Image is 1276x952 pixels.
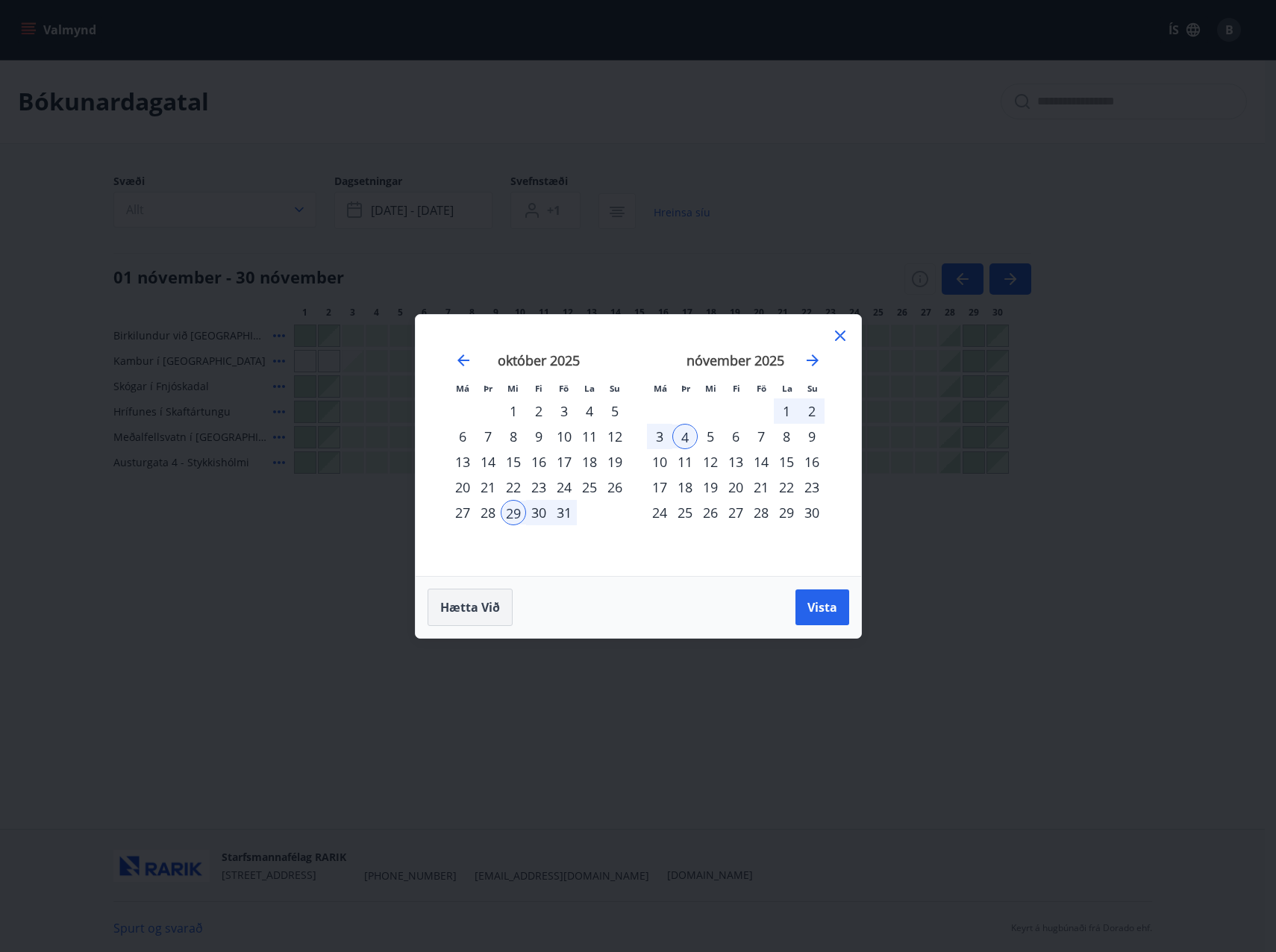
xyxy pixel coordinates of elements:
td: Selected. fimmtudagur, 30. október 2025 [526,500,551,525]
div: 9 [526,424,551,449]
td: Choose miðvikudagur, 22. október 2025 as your check-in date. It’s available. [501,475,526,500]
div: 7 [748,424,774,449]
div: 6 [450,424,475,449]
div: 22 [501,475,526,500]
td: Choose mánudagur, 6. október 2025 as your check-in date. It’s available. [450,424,475,449]
button: Vista [795,589,849,625]
td: Choose föstudagur, 24. október 2025 as your check-in date. It’s available. [551,475,577,500]
td: Choose þriðjudagur, 28. október 2025 as your check-in date. It’s available. [475,500,501,525]
div: 9 [799,424,825,449]
td: Choose laugardagur, 18. október 2025 as your check-in date. It’s available. [577,449,602,475]
td: Choose laugardagur, 25. október 2025 as your check-in date. It’s available. [577,475,602,500]
td: Selected as end date. þriðjudagur, 4. nóvember 2025 [672,424,698,449]
td: Choose sunnudagur, 5. október 2025 as your check-in date. It’s available. [602,398,628,424]
div: 8 [774,424,799,449]
div: 15 [501,449,526,475]
td: Choose þriðjudagur, 14. október 2025 as your check-in date. It’s available. [475,449,501,475]
small: Fi [733,383,740,394]
small: Su [807,383,818,394]
td: Choose fimmtudagur, 27. nóvember 2025 as your check-in date. It’s available. [723,500,748,525]
small: Þr [681,383,690,394]
td: Choose laugardagur, 4. október 2025 as your check-in date. It’s available. [577,398,602,424]
td: Choose sunnudagur, 9. nóvember 2025 as your check-in date. It’s available. [799,424,825,449]
div: 17 [647,475,672,500]
span: Hætta við [440,599,500,616]
div: 14 [475,449,501,475]
td: Choose mánudagur, 17. nóvember 2025 as your check-in date. It’s available. [647,475,672,500]
div: 28 [748,500,774,525]
div: 26 [602,475,628,500]
td: Choose miðvikudagur, 15. október 2025 as your check-in date. It’s available. [501,449,526,475]
div: 4 [672,424,698,449]
small: Fi [535,383,542,394]
div: 11 [577,424,602,449]
div: 25 [672,500,698,525]
td: Choose föstudagur, 7. nóvember 2025 as your check-in date. It’s available. [748,424,774,449]
div: 7 [475,424,501,449]
td: Choose sunnudagur, 30. nóvember 2025 as your check-in date. It’s available. [799,500,825,525]
div: 15 [774,449,799,475]
div: Move forward to switch to the next month. [804,351,822,369]
td: Choose laugardagur, 29. nóvember 2025 as your check-in date. It’s available. [774,500,799,525]
div: 29 [501,500,526,525]
div: Move backward to switch to the previous month. [454,351,472,369]
div: 12 [602,424,628,449]
div: 20 [723,475,748,500]
small: Su [610,383,620,394]
td: Choose miðvikudagur, 12. nóvember 2025 as your check-in date. It’s available. [698,449,723,475]
div: 16 [799,449,825,475]
td: Selected. mánudagur, 3. nóvember 2025 [647,424,672,449]
strong: október 2025 [498,351,580,369]
div: 27 [723,500,748,525]
td: Choose laugardagur, 15. nóvember 2025 as your check-in date. It’s available. [774,449,799,475]
td: Selected. laugardagur, 1. nóvember 2025 [774,398,799,424]
td: Choose laugardagur, 11. október 2025 as your check-in date. It’s available. [577,424,602,449]
div: 21 [748,475,774,500]
td: Choose þriðjudagur, 25. nóvember 2025 as your check-in date. It’s available. [672,500,698,525]
div: 13 [450,449,475,475]
div: 30 [526,500,551,525]
td: Choose fimmtudagur, 2. október 2025 as your check-in date. It’s available. [526,398,551,424]
td: Choose fimmtudagur, 9. október 2025 as your check-in date. It’s available. [526,424,551,449]
td: Choose föstudagur, 10. október 2025 as your check-in date. It’s available. [551,424,577,449]
div: 24 [647,500,672,525]
strong: nóvember 2025 [687,351,784,369]
td: Choose föstudagur, 14. nóvember 2025 as your check-in date. It’s available. [748,449,774,475]
div: 2 [526,398,551,424]
td: Choose þriðjudagur, 18. nóvember 2025 as your check-in date. It’s available. [672,475,698,500]
div: 21 [475,475,501,500]
div: 3 [647,424,672,449]
td: Choose miðvikudagur, 5. nóvember 2025 as your check-in date. It’s available. [698,424,723,449]
td: Choose miðvikudagur, 19. nóvember 2025 as your check-in date. It’s available. [698,475,723,500]
div: 16 [526,449,551,475]
small: La [782,383,792,394]
td: Choose sunnudagur, 23. nóvember 2025 as your check-in date. It’s available. [799,475,825,500]
small: Fö [757,383,766,394]
div: 28 [475,500,501,525]
td: Choose föstudagur, 17. október 2025 as your check-in date. It’s available. [551,449,577,475]
div: 3 [551,398,577,424]
div: 29 [774,500,799,525]
td: Choose mánudagur, 27. október 2025 as your check-in date. It’s available. [450,500,475,525]
td: Choose mánudagur, 24. nóvember 2025 as your check-in date. It’s available. [647,500,672,525]
div: 1 [774,398,799,424]
div: 19 [602,449,628,475]
td: Choose mánudagur, 20. október 2025 as your check-in date. It’s available. [450,475,475,500]
div: 2 [799,398,825,424]
td: Choose sunnudagur, 19. október 2025 as your check-in date. It’s available. [602,449,628,475]
td: Choose fimmtudagur, 20. nóvember 2025 as your check-in date. It’s available. [723,475,748,500]
div: Calendar [434,333,843,558]
div: 18 [577,449,602,475]
td: Choose laugardagur, 8. nóvember 2025 as your check-in date. It’s available. [774,424,799,449]
div: 5 [698,424,723,449]
small: Má [654,383,667,394]
div: 24 [551,475,577,500]
div: 23 [526,475,551,500]
td: Choose laugardagur, 22. nóvember 2025 as your check-in date. It’s available. [774,475,799,500]
div: 25 [577,475,602,500]
div: 20 [450,475,475,500]
div: 30 [799,500,825,525]
div: 13 [723,449,748,475]
td: Selected. föstudagur, 31. október 2025 [551,500,577,525]
small: Þr [484,383,492,394]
